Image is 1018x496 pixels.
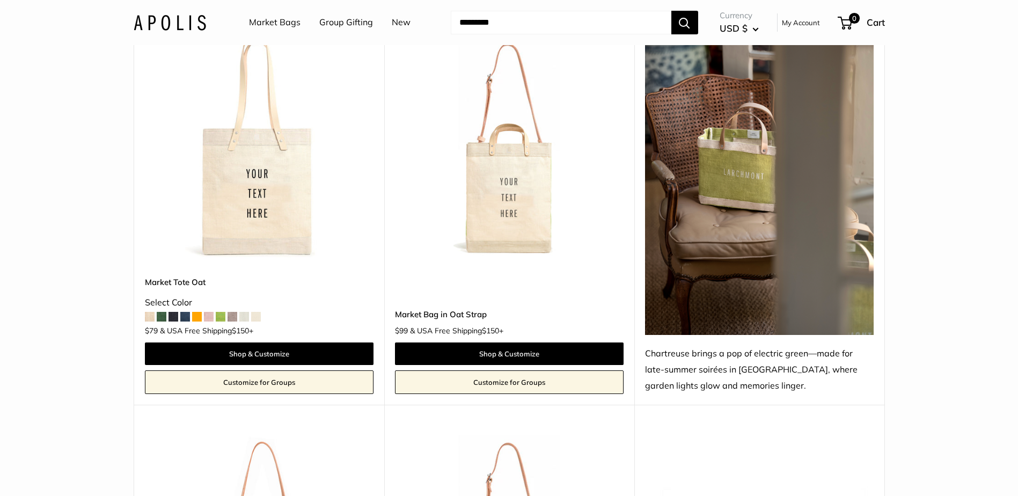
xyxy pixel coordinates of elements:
a: My Account [782,16,820,29]
span: & USA Free Shipping + [160,327,253,334]
div: Select Color [145,295,373,311]
a: Customize for Groups [145,370,373,394]
a: Market Tote Oat [145,276,373,288]
a: New [392,14,411,31]
span: Cart [867,17,885,28]
a: Market Tote OatMarket Tote Oat [145,32,373,261]
a: Group Gifting [319,14,373,31]
a: Market Bags [249,14,301,31]
span: & USA Free Shipping + [410,327,503,334]
iframe: Sign Up via Text for Offers [9,455,115,487]
span: $150 [232,326,249,335]
span: $99 [395,326,408,335]
button: USD $ [720,20,759,37]
span: $150 [482,326,499,335]
a: 0 Cart [839,14,885,31]
span: $79 [145,326,158,335]
input: Search... [451,11,671,34]
img: Chartreuse brings a pop of electric green—made for late-summer soirées in Larchmont, where garden... [645,32,874,335]
a: Market Bag in Oat Strap [395,308,624,320]
a: Market Bag in Oat StrapMarket Bag in Oat Strap [395,32,624,261]
div: Chartreuse brings a pop of electric green—made for late-summer soirées in [GEOGRAPHIC_DATA], wher... [645,346,874,394]
img: Market Tote Oat [145,32,373,261]
a: Customize for Groups [395,370,624,394]
span: USD $ [720,23,748,34]
img: Apolis [134,14,206,30]
button: Search [671,11,698,34]
a: Shop & Customize [145,342,373,365]
span: 0 [848,13,859,24]
img: Market Bag in Oat Strap [395,32,624,261]
span: Currency [720,8,759,23]
a: Shop & Customize [395,342,624,365]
